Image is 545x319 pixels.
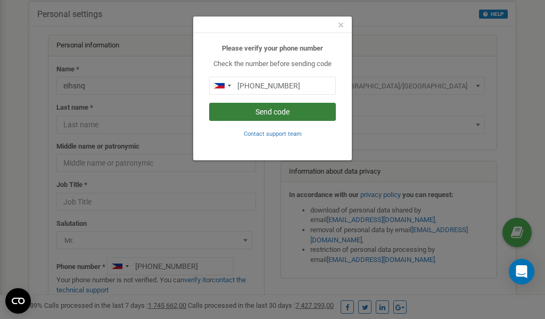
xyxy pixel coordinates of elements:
button: Close [338,20,344,31]
div: Open Intercom Messenger [509,259,534,284]
div: Telephone country code [210,77,234,94]
input: 0905 123 4567 [209,77,336,95]
b: Please verify your phone number [222,44,323,52]
small: Contact support team [244,130,302,137]
button: Open CMP widget [5,288,31,314]
span: × [338,19,344,31]
p: Check the number before sending code [209,59,336,69]
button: Send code [209,103,336,121]
a: Contact support team [244,129,302,137]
